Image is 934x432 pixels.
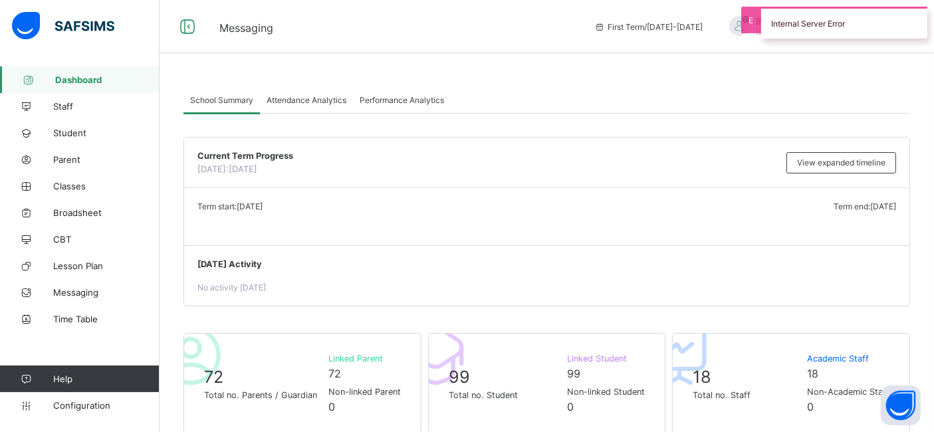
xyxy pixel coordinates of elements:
span: School Summary [190,95,253,105]
span: Linked Parent [328,354,401,364]
span: 18 [693,367,711,387]
span: Non-linked Student [567,387,645,397]
span: Total no. Student [449,390,561,400]
span: 72 [204,367,223,387]
span: Non-Academic Staff [807,387,889,397]
span: Academic Staff [807,354,889,364]
span: Attendance Analytics [267,95,346,105]
span: Linked Student [567,354,645,364]
img: safsims [12,12,114,40]
span: Student [53,128,160,138]
span: Dashboard [55,74,160,85]
span: Term end: [DATE] [834,201,896,211]
span: [DATE] Activity [197,259,896,269]
button: Open asap [881,385,921,425]
span: session/term information [594,22,703,32]
span: Configuration [53,400,159,411]
span: 0 [807,400,814,413]
span: Time Table [53,314,160,324]
span: Total no. Parents / Guardian [204,390,322,400]
span: Help [53,374,159,384]
span: 18 [807,367,818,380]
span: 0 [328,400,335,413]
span: Broadsheet [53,207,160,218]
span: No activity [DATE] [197,282,266,292]
span: [DATE]: [DATE] [197,164,257,174]
span: Messaging [53,287,160,298]
span: 72 [328,367,341,380]
span: 99 [449,367,470,387]
div: Internal Server Error [761,7,927,39]
span: 99 [567,367,580,380]
span: Total no. Staff [693,390,800,400]
span: Non-linked Parent [328,387,401,397]
span: Current Term Progress [197,151,780,161]
span: Term start: [DATE] [197,201,263,211]
span: Lesson Plan [53,261,160,271]
span: CBT [53,234,160,245]
span: Staff [53,101,160,112]
span: Parent [53,154,160,165]
span: Performance Analytics [360,95,444,105]
span: Messaging [219,21,273,35]
span: View expanded timeline [797,158,885,167]
span: 0 [567,400,574,413]
span: Classes [53,181,160,191]
div: AbubakarSadiq [716,16,902,38]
